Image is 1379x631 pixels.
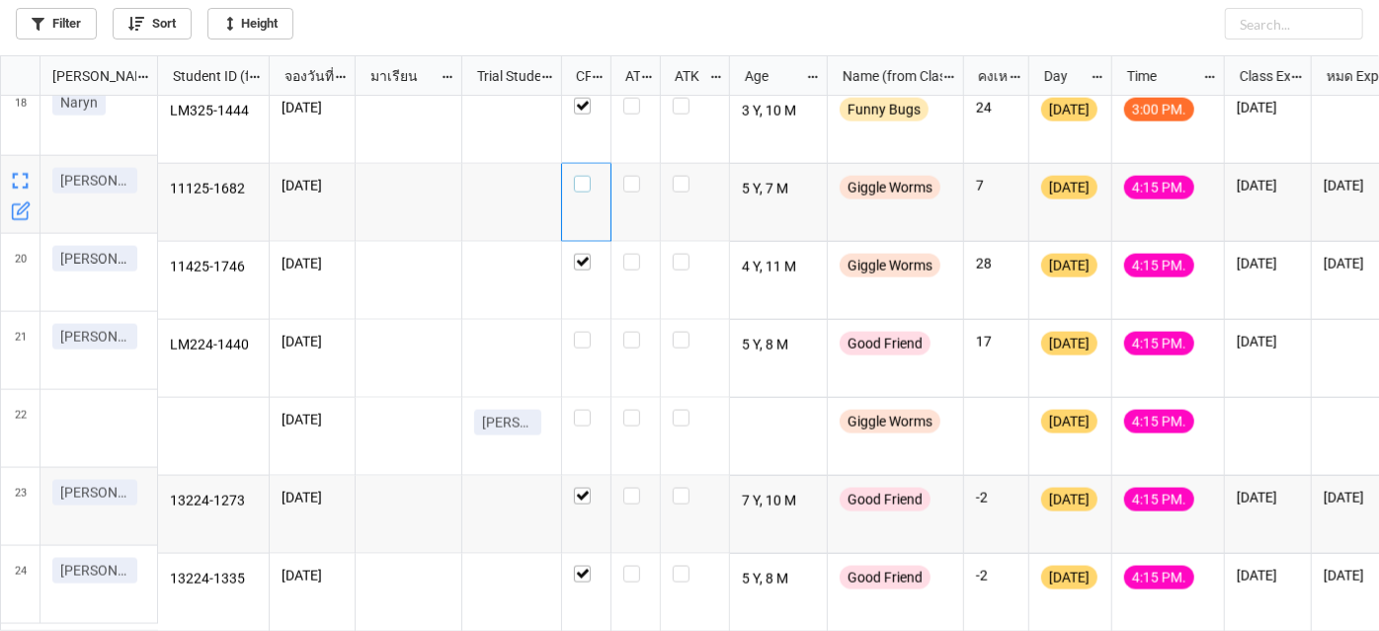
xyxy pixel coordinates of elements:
div: Good Friend [840,488,931,512]
div: Name (from Class) [831,65,942,87]
p: [DATE] [282,98,343,118]
span: 21 [15,312,27,389]
div: [DATE] [1041,98,1097,121]
div: Time [1115,65,1203,87]
p: [DATE] [1237,566,1299,586]
div: 4:15 PM. [1124,254,1194,277]
span: 18 [15,78,27,155]
a: Sort [113,8,192,39]
div: 4:15 PM. [1124,176,1194,199]
p: LM224-1440 [170,332,258,359]
p: [PERSON_NAME] [60,171,129,191]
p: 7 [976,176,1016,196]
div: Good Friend [840,332,931,355]
div: [DATE] [1041,176,1097,199]
p: 5 Y, 8 M [742,332,816,359]
div: ATT [613,65,641,87]
p: -2 [976,566,1016,586]
p: LM325-1444 [170,98,258,125]
p: [PERSON_NAME] [60,249,129,269]
a: Filter [16,8,97,39]
div: Day [1032,65,1092,87]
p: 3 Y, 10 M [742,98,816,125]
p: Naryn [60,93,98,113]
div: 4:15 PM. [1124,332,1194,355]
div: grid [1,56,158,96]
p: [PERSON_NAME] [60,561,129,581]
div: [DATE] [1041,254,1097,277]
div: [PERSON_NAME] Name [41,65,136,87]
p: 13224-1273 [170,488,258,515]
div: [DATE] [1041,332,1097,355]
span: 22 [15,390,27,467]
p: 4 Y, 11 M [742,254,816,281]
span: 24 [15,546,27,623]
p: [DATE] [282,332,343,352]
div: [DATE] [1041,410,1097,434]
input: Search... [1225,8,1363,39]
a: Height [207,8,293,39]
p: [DATE] [282,566,343,586]
p: [PERSON_NAME] [60,483,129,503]
div: 4:15 PM. [1124,488,1194,512]
p: 24 [976,98,1016,118]
p: [DATE] [1237,176,1299,196]
div: CF [564,65,592,87]
div: Class Expiration [1228,65,1291,87]
p: [DATE] [1237,98,1299,118]
p: [DATE] [282,488,343,508]
div: Giggle Worms [840,176,940,199]
p: [DATE] [1237,332,1299,352]
p: [PERSON_NAME] [482,413,533,433]
div: มาเรียน [359,65,441,87]
div: 4:15 PM. [1124,566,1194,590]
p: [DATE] [1237,488,1299,508]
div: Giggle Worms [840,254,940,277]
div: 4:15 PM. [1124,410,1194,434]
p: [DATE] [282,410,343,430]
div: ATK [663,65,708,87]
p: [PERSON_NAME] [60,327,129,347]
p: 7 Y, 10 M [742,488,816,515]
div: 3:00 PM. [1124,98,1194,121]
p: -2 [976,488,1016,508]
p: 11125-1682 [170,176,258,203]
p: 5 Y, 8 M [742,566,816,593]
div: Trial Student [465,65,540,87]
div: จองวันที่ [273,65,335,87]
p: 17 [976,332,1016,352]
div: Age [733,65,806,87]
span: 20 [15,234,27,311]
span: 23 [15,468,27,545]
div: Good Friend [840,566,931,590]
p: [DATE] [282,176,343,196]
p: [DATE] [1237,254,1299,274]
p: 13224-1335 [170,566,258,593]
p: [DATE] [282,254,343,274]
p: 11425-1746 [170,254,258,281]
div: คงเหลือ (from Nick Name) [966,65,1008,87]
div: Funny Bugs [840,98,929,121]
div: [DATE] [1041,488,1097,512]
p: 28 [976,254,1016,274]
div: [DATE] [1041,566,1097,590]
div: Giggle Worms [840,410,940,434]
p: 5 Y, 7 M [742,176,816,203]
div: Student ID (from [PERSON_NAME] Name) [161,65,248,87]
